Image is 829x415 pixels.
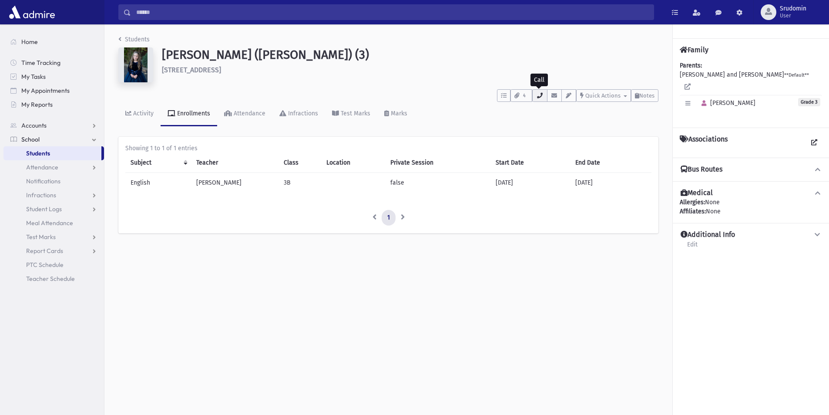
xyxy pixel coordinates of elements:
[26,261,64,269] span: PTC Schedule
[26,247,63,255] span: Report Cards
[631,89,658,102] button: Notes
[3,118,104,132] a: Accounts
[125,144,651,153] div: Showing 1 to 1 of 1 entries
[21,135,40,143] span: School
[161,102,217,126] a: Enrollments
[698,99,755,107] span: [PERSON_NAME]
[3,132,104,146] a: School
[21,73,46,81] span: My Tasks
[3,84,104,98] a: My Appointments
[325,102,377,126] a: Test Marks
[118,36,150,43] a: Students
[510,89,532,102] button: 4
[377,102,414,126] a: Marks
[680,198,822,216] div: None
[780,12,806,19] span: User
[26,275,75,283] span: Teacher Schedule
[3,160,104,174] a: Attendance
[162,47,658,62] h1: [PERSON_NAME] ([PERSON_NAME]) (3)
[806,135,822,151] a: View all Associations
[639,92,654,99] span: Notes
[21,38,38,46] span: Home
[490,173,570,193] td: [DATE]
[125,153,191,173] th: Subject
[3,146,101,160] a: Students
[570,173,651,193] td: [DATE]
[570,153,651,173] th: End Date
[118,102,161,126] a: Activity
[798,98,820,106] span: Grade 3
[26,149,50,157] span: Students
[520,92,528,100] span: 4
[131,110,154,117] div: Activity
[680,199,705,206] b: Allergies:
[681,165,722,174] h4: Bus Routes
[279,173,321,193] td: 3B
[191,173,279,193] td: [PERSON_NAME]
[26,233,56,241] span: Test Marks
[217,102,272,126] a: Attendance
[279,153,321,173] th: Class
[21,59,60,67] span: Time Tracking
[3,272,104,286] a: Teacher Schedule
[21,87,70,94] span: My Appointments
[680,46,708,54] h4: Family
[680,230,822,240] button: Additional Info
[26,219,73,227] span: Meal Attendance
[681,189,713,198] h4: Medical
[3,202,104,216] a: Student Logs
[21,101,53,108] span: My Reports
[7,3,57,21] img: AdmirePro
[3,258,104,272] a: PTC Schedule
[125,173,191,193] td: English
[585,92,621,99] span: Quick Actions
[321,153,385,173] th: Location
[680,165,822,174] button: Bus Routes
[530,74,548,86] div: Call
[3,174,104,188] a: Notifications
[3,98,104,111] a: My Reports
[191,153,279,173] th: Teacher
[3,35,104,49] a: Home
[385,153,490,173] th: Private Session
[681,230,735,240] h4: Additional Info
[680,135,728,151] h4: Associations
[3,230,104,244] a: Test Marks
[687,240,698,255] a: Edit
[339,110,370,117] div: Test Marks
[272,102,325,126] a: Infractions
[26,163,58,171] span: Attendance
[175,110,210,117] div: Enrollments
[232,110,265,117] div: Attendance
[490,153,570,173] th: Start Date
[162,66,658,74] h6: [STREET_ADDRESS]
[576,89,631,102] button: Quick Actions
[389,110,407,117] div: Marks
[780,5,806,12] span: Srudomin
[26,205,62,213] span: Student Logs
[3,188,104,202] a: Infractions
[26,177,60,185] span: Notifications
[680,207,822,216] div: None
[21,121,47,129] span: Accounts
[680,62,702,69] b: Parents:
[286,110,318,117] div: Infractions
[382,210,396,226] a: 1
[680,208,706,215] b: Affiliates:
[385,173,490,193] td: false
[3,216,104,230] a: Meal Attendance
[118,35,150,47] nav: breadcrumb
[680,61,822,121] div: [PERSON_NAME] and [PERSON_NAME]
[3,70,104,84] a: My Tasks
[3,244,104,258] a: Report Cards
[3,56,104,70] a: Time Tracking
[131,4,654,20] input: Search
[26,191,56,199] span: Infractions
[680,189,822,198] button: Medical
